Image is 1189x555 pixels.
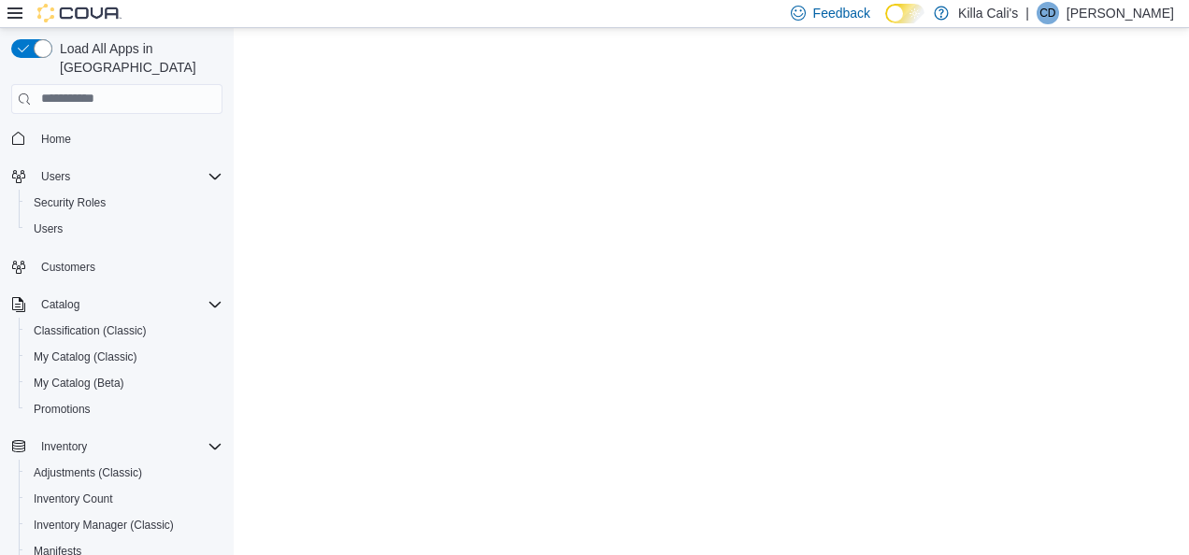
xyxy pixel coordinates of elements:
[26,346,145,368] a: My Catalog (Classic)
[813,4,870,22] span: Feedback
[34,221,63,236] span: Users
[26,346,222,368] span: My Catalog (Classic)
[26,398,222,420] span: Promotions
[34,402,91,417] span: Promotions
[41,132,71,147] span: Home
[885,4,924,23] input: Dark Mode
[52,39,222,77] span: Load All Apps in [GEOGRAPHIC_DATA]
[19,216,230,242] button: Users
[34,195,106,210] span: Security Roles
[41,260,95,275] span: Customers
[34,293,87,316] button: Catalog
[19,486,230,512] button: Inventory Count
[26,488,222,510] span: Inventory Count
[37,4,122,22] img: Cova
[4,434,230,460] button: Inventory
[4,292,230,318] button: Catalog
[26,218,70,240] a: Users
[19,370,230,396] button: My Catalog (Beta)
[34,165,78,188] button: Users
[958,2,1018,24] p: Killa Cali's
[4,164,230,190] button: Users
[34,127,222,150] span: Home
[26,372,132,394] a: My Catalog (Beta)
[26,514,181,536] a: Inventory Manager (Classic)
[34,255,222,278] span: Customers
[885,23,886,24] span: Dark Mode
[1067,2,1174,24] p: [PERSON_NAME]
[26,462,150,484] a: Adjustments (Classic)
[26,488,121,510] a: Inventory Count
[34,128,79,150] a: Home
[26,218,222,240] span: Users
[26,398,98,420] a: Promotions
[1037,2,1059,24] div: Callie Dill
[1039,2,1055,24] span: CD
[34,165,222,188] span: Users
[26,192,222,214] span: Security Roles
[26,514,222,536] span: Inventory Manager (Classic)
[1025,2,1029,24] p: |
[19,512,230,538] button: Inventory Manager (Classic)
[26,320,222,342] span: Classification (Classic)
[26,372,222,394] span: My Catalog (Beta)
[34,435,94,458] button: Inventory
[34,323,147,338] span: Classification (Classic)
[41,169,70,184] span: Users
[34,465,142,480] span: Adjustments (Classic)
[34,376,124,391] span: My Catalog (Beta)
[34,349,137,364] span: My Catalog (Classic)
[41,297,79,312] span: Catalog
[19,396,230,422] button: Promotions
[19,318,230,344] button: Classification (Classic)
[4,253,230,280] button: Customers
[19,190,230,216] button: Security Roles
[19,460,230,486] button: Adjustments (Classic)
[4,125,230,152] button: Home
[34,518,174,533] span: Inventory Manager (Classic)
[34,293,222,316] span: Catalog
[34,491,113,506] span: Inventory Count
[34,435,222,458] span: Inventory
[19,344,230,370] button: My Catalog (Classic)
[34,256,103,278] a: Customers
[26,192,113,214] a: Security Roles
[41,439,87,454] span: Inventory
[26,320,154,342] a: Classification (Classic)
[26,462,222,484] span: Adjustments (Classic)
